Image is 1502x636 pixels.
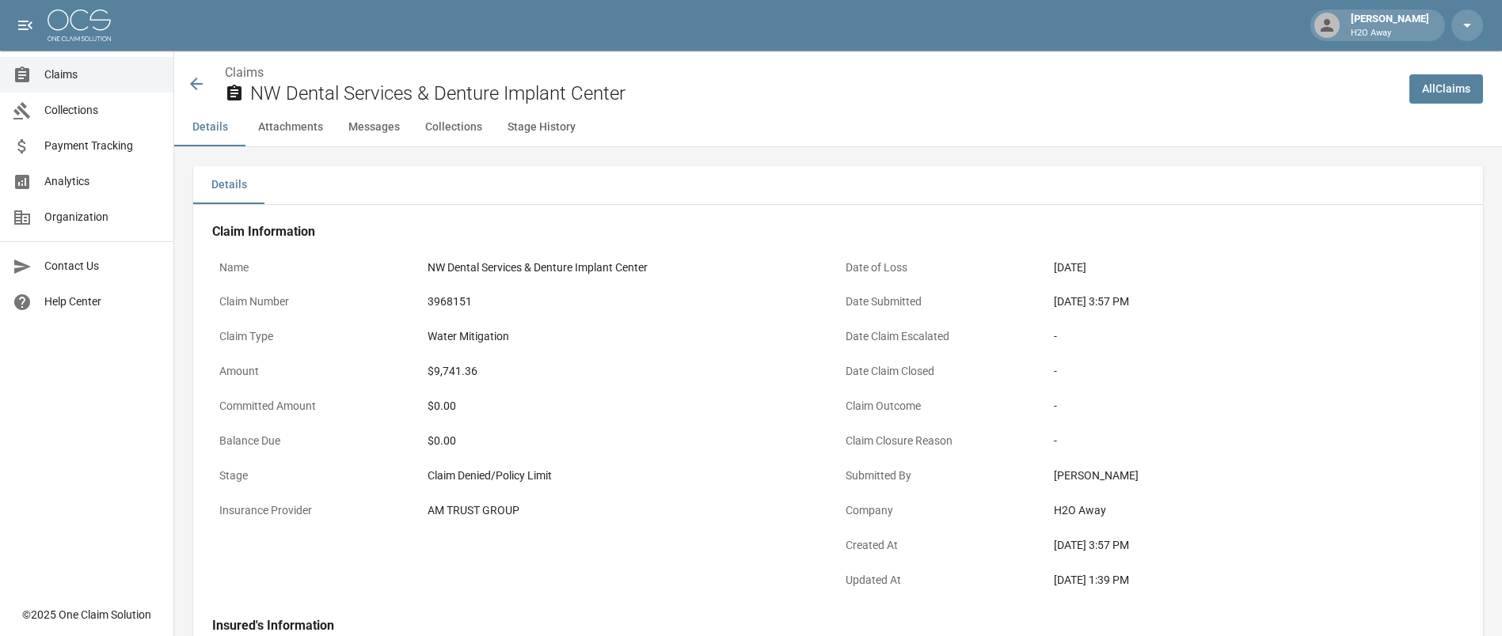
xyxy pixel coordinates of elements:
div: AM TRUST GROUP [428,502,831,519]
div: Water Mitigation [428,328,831,345]
div: [PERSON_NAME] [1054,468,1457,484]
div: $0.00 [428,398,831,415]
p: Submitted By [838,460,1047,491]
a: AllClaims [1409,74,1483,104]
span: Payment Tracking [44,138,161,154]
div: $0.00 [428,433,831,449]
p: Updated At [838,565,1047,596]
span: Contact Us [44,258,161,274]
div: [DATE] 3:57 PM [1054,293,1457,310]
p: Created At [838,530,1047,561]
span: Claims [44,66,161,83]
div: anchor tabs [174,108,1502,146]
button: Details [193,166,264,204]
p: Stage [212,460,420,491]
button: Messages [336,108,413,146]
div: - [1054,363,1457,380]
nav: breadcrumb [225,63,1397,82]
h4: Claim Information [212,224,1464,240]
span: Organization [44,209,161,225]
p: Company [838,495,1047,526]
div: [DATE] [1054,259,1457,276]
button: Collections [413,108,495,146]
div: [DATE] 1:39 PM [1054,572,1457,589]
button: open drawer [10,9,41,41]
div: H2O Away [1054,502,1457,519]
p: H2O Away [1351,27,1429,40]
p: Balance Due [212,426,420,456]
span: Collections [44,102,161,119]
div: Claim Denied/Policy Limit [428,468,831,484]
div: details tabs [193,166,1483,204]
button: Details [174,108,245,146]
div: $9,741.36 [428,363,831,380]
p: Date Claim Closed [838,356,1047,387]
div: [PERSON_NAME] [1344,11,1435,40]
img: ocs-logo-white-transparent.png [48,9,111,41]
p: Date Claim Escalated [838,321,1047,352]
button: Stage History [495,108,588,146]
p: Claim Closure Reason [838,426,1047,456]
div: - [1054,433,1457,449]
div: - [1054,328,1457,345]
div: [DATE] 3:57 PM [1054,537,1457,554]
p: Claim Outcome [838,391,1047,422]
p: Committed Amount [212,391,420,422]
div: NW Dental Services & Denture Implant Center [428,259,831,276]
a: Claims [225,65,264,80]
div: © 2025 One Claim Solution [22,607,151,623]
p: Claim Number [212,286,420,317]
p: Name [212,252,420,283]
p: Claim Type [212,321,420,352]
p: Insurance Provider [212,495,420,526]
p: Date of Loss [838,252,1047,283]
button: Attachments [245,108,336,146]
h4: Insured's Information [212,618,1464,634]
span: Analytics [44,173,161,190]
h2: NW Dental Services & Denture Implant Center [250,82,1397,105]
div: 3968151 [428,293,831,310]
p: Date Submitted [838,286,1047,317]
p: Amount [212,356,420,387]
div: - [1054,398,1457,415]
span: Help Center [44,293,161,310]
